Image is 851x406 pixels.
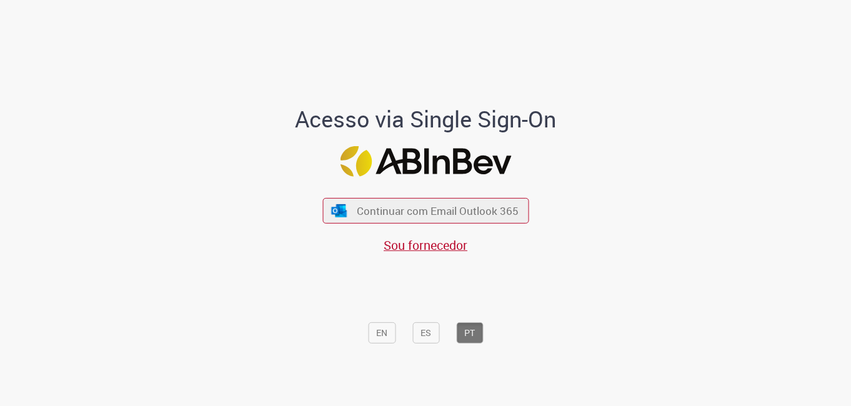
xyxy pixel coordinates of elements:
button: EN [368,322,396,344]
h1: Acesso via Single Sign-On [252,106,599,131]
button: PT [456,322,483,344]
button: ícone Azure/Microsoft 360 Continuar com Email Outlook 365 [322,198,529,224]
a: Sou fornecedor [384,237,467,254]
img: Logo ABInBev [340,146,511,177]
button: ES [412,322,439,344]
img: ícone Azure/Microsoft 360 [331,204,348,217]
span: Continuar com Email Outlook 365 [357,204,519,218]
